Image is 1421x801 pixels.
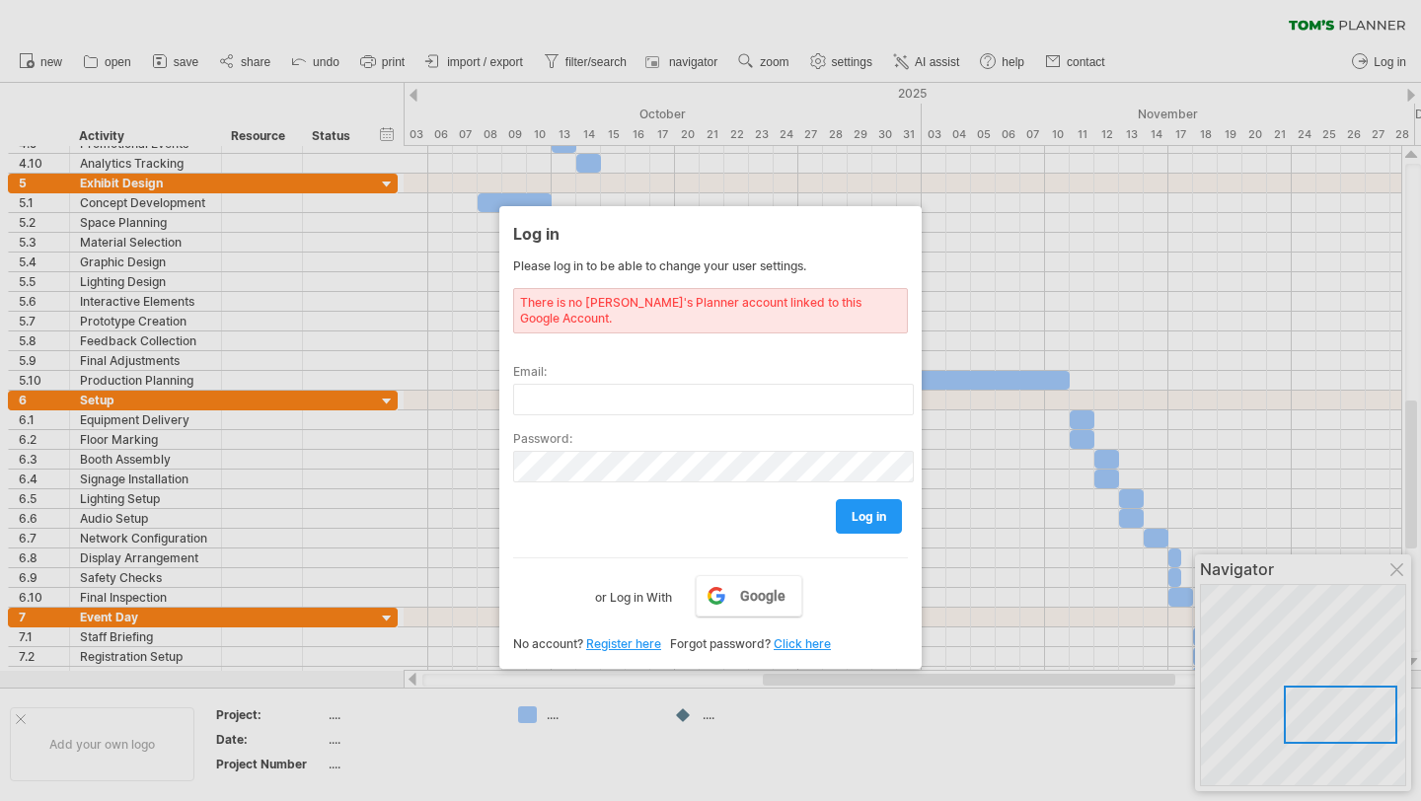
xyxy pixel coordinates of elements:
[513,288,908,333] div: There is no [PERSON_NAME]'s Planner account linked to this Google Account.
[513,215,908,251] div: Log in
[852,509,886,524] span: log in
[670,636,771,651] span: Forgot password?
[513,431,908,446] label: Password:
[513,364,908,379] label: Email:
[513,636,583,651] span: No account?
[586,636,661,651] a: Register here
[740,588,785,604] span: Google
[513,258,908,273] div: Please log in to be able to change your user settings.
[836,499,902,534] a: log in
[595,575,672,609] label: or Log in With
[696,575,802,617] a: Google
[774,636,831,651] a: Click here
